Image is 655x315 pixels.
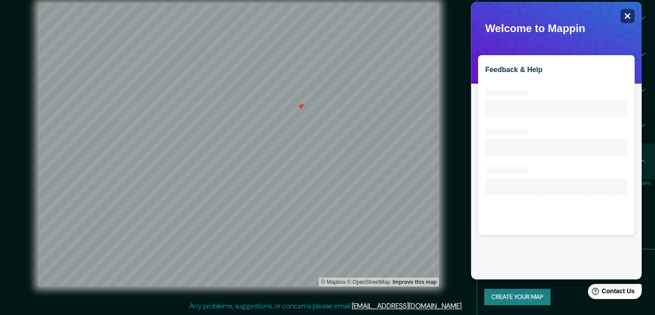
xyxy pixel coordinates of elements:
[576,280,645,305] iframe: Help widget launcher
[347,279,390,285] a: OpenStreetMap
[352,301,462,311] a: [EMAIL_ADDRESS][DOMAIN_NAME]
[471,2,642,279] iframe: Help widget
[321,279,346,285] a: Mapbox
[464,301,466,311] div: .
[189,301,463,311] p: Any problems, suggestions, or concerns please email .
[38,3,439,287] canvas: Map
[463,301,464,311] div: .
[393,279,437,285] a: Map feedback
[484,289,551,305] button: Create your map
